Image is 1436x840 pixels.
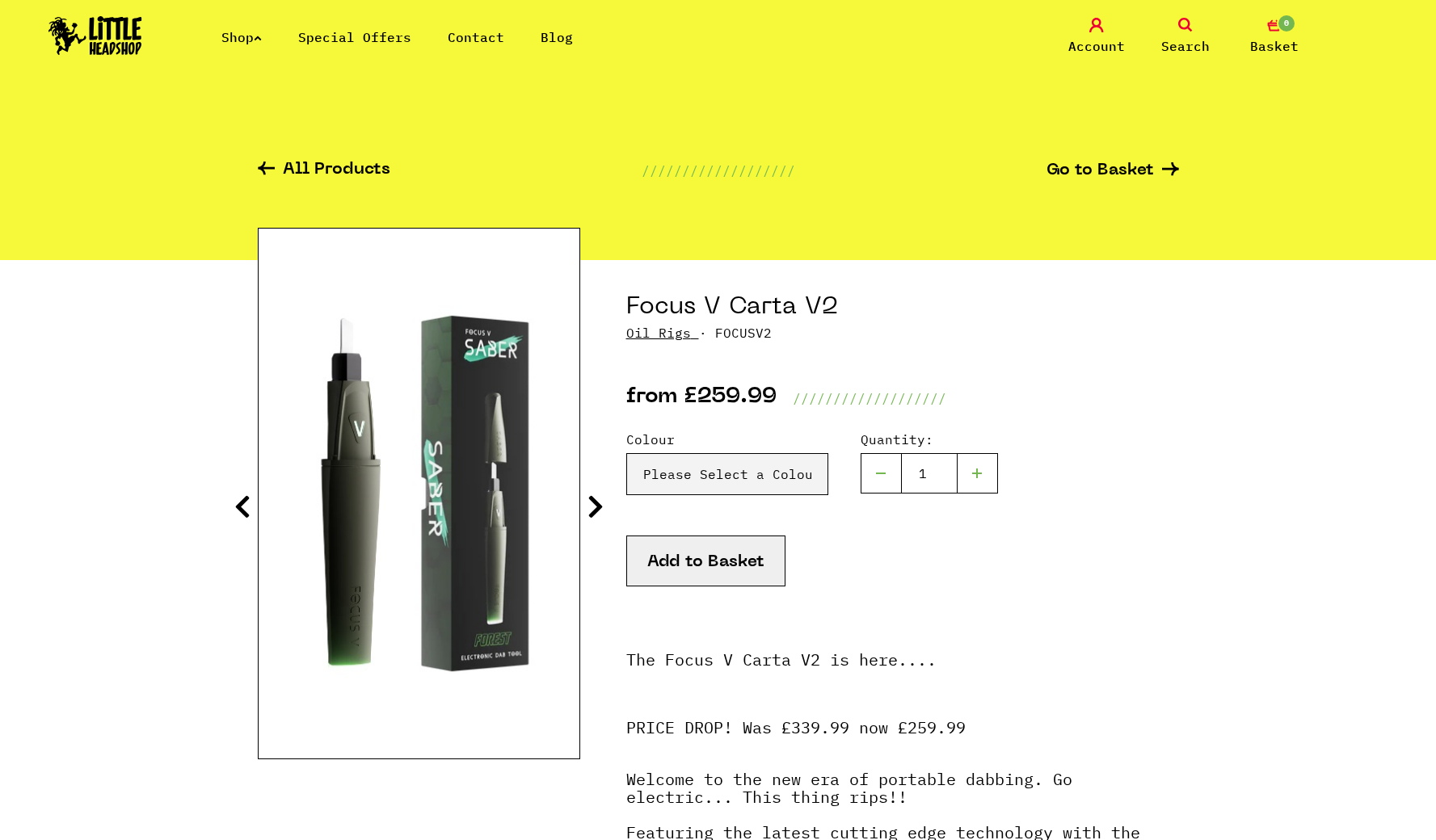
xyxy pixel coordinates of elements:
a: Special Offers [298,29,411,45]
a: 0 Basket [1234,18,1315,56]
a: Go to Basket [1046,162,1179,179]
p: /////////////////// [642,161,795,180]
span: Basket [1250,36,1299,56]
span: Search [1161,36,1210,56]
a: Shop [221,29,262,45]
p: The Focus V Carta V2 is here.... [626,651,1179,685]
img: Focus V Carta V2 image 3 [259,293,579,694]
p: · FOCUSV2 [626,323,1179,342]
span: Account [1068,36,1125,56]
a: All Products [258,162,390,180]
p: /////////////////// [793,388,946,408]
button: Add to Basket [626,535,785,586]
a: Search [1145,18,1226,56]
label: Quantity: [861,430,998,449]
p: from £259.99 [626,388,777,408]
span: 0 [1277,14,1296,33]
input: 1 [901,453,958,493]
a: Oil Rigs [626,325,691,341]
p: PRICE DROP! Was £339.99 now £259.99 [626,719,1179,753]
a: Blog [541,29,573,45]
img: Little Head Shop Logo [48,16,142,55]
a: Contact [448,29,504,45]
h1: Focus V Carta V2 [626,292,1179,323]
label: Colour [626,430,828,449]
